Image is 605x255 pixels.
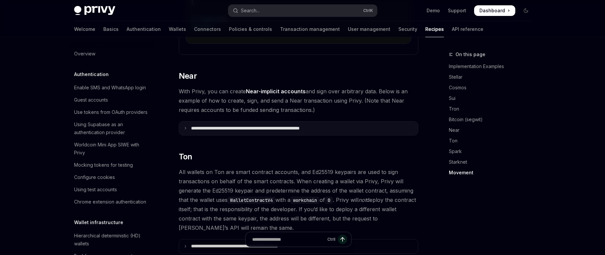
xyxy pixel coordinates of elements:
h5: Wallet infrastructure [74,218,123,226]
a: Worldcoin Mini App SIWE with Privy [69,139,154,159]
button: Open search [228,5,377,17]
a: Spark [449,146,537,157]
a: Basics [103,21,119,37]
div: Configure cookies [74,173,115,181]
a: Using test accounts [69,184,154,196]
a: Near [449,125,537,135]
div: Guest accounts [74,96,108,104]
div: Use tokens from OAuth providers [74,108,148,116]
a: Security [398,21,417,37]
a: Guest accounts [69,94,154,106]
div: Worldcoin Mini App SIWE with Privy [74,141,150,157]
div: Enable SMS and WhatsApp login [74,84,146,92]
a: Starknet [449,157,537,167]
a: Using Supabase as an authentication provider [69,119,154,138]
a: Enable SMS and WhatsApp login [69,82,154,94]
a: Hierarchical deterministic (HD) wallets [69,230,154,250]
input: Ask a question... [252,232,325,247]
code: WalletContractV4 [228,197,275,204]
a: Near-implicit accounts [246,88,306,95]
code: 0 [325,197,333,204]
a: Transaction management [280,21,340,37]
a: User management [348,21,390,37]
span: Ctrl K [363,8,373,13]
a: Welcome [74,21,95,37]
a: Recipes [425,21,444,37]
span: All wallets on Ton are smart contract accounts, and Ed25519 keypairs are used to sign transaction... [179,167,418,232]
a: Wallets [169,21,186,37]
span: Near [179,71,197,81]
span: Ton [179,151,192,162]
a: Configure cookies [69,171,154,183]
a: Ton [449,135,537,146]
a: Demo [427,7,440,14]
span: With Privy, you can create and sign over arbitrary data. Below is an example of how to create, si... [179,87,418,115]
a: Sui [449,93,537,104]
a: Connectors [194,21,221,37]
a: API reference [452,21,483,37]
a: Dashboard [474,5,515,16]
img: dark logo [74,6,115,15]
code: workchain [290,197,320,204]
div: Using test accounts [74,186,117,194]
a: Authentication [127,21,161,37]
div: Hierarchical deterministic (HD) wallets [74,232,150,248]
div: Chrome extension authentication [74,198,146,206]
h5: Authentication [74,70,109,78]
em: not [358,197,366,203]
a: Stellar [449,72,537,82]
a: Bitcoin (segwit) [449,114,537,125]
a: Use tokens from OAuth providers [69,106,154,118]
a: Movement [449,167,537,178]
a: Implementation Examples [449,61,537,72]
button: Send message [338,235,347,244]
div: Search... [241,7,259,15]
a: Tron [449,104,537,114]
a: Policies & controls [229,21,272,37]
div: Using Supabase as an authentication provider [74,121,150,136]
span: On this page [455,50,485,58]
div: Mocking tokens for testing [74,161,133,169]
button: Toggle dark mode [521,5,531,16]
a: Overview [69,48,154,60]
a: Chrome extension authentication [69,196,154,208]
a: Mocking tokens for testing [69,159,154,171]
a: Support [448,7,466,14]
a: Cosmos [449,82,537,93]
span: Dashboard [479,7,505,14]
div: Overview [74,50,95,58]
